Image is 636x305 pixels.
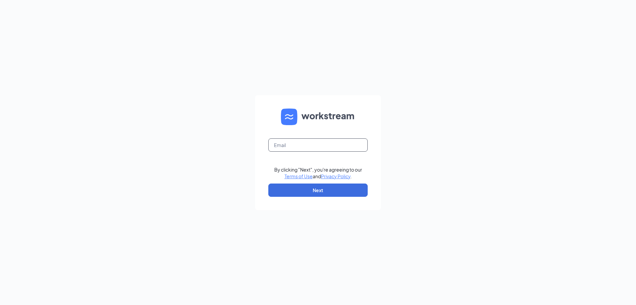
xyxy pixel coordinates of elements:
a: Privacy Policy [321,173,350,179]
div: By clicking "Next", you're agreeing to our and . [274,166,362,180]
input: Email [268,138,368,152]
img: WS logo and Workstream text [281,109,355,125]
a: Terms of Use [285,173,313,179]
button: Next [268,184,368,197]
